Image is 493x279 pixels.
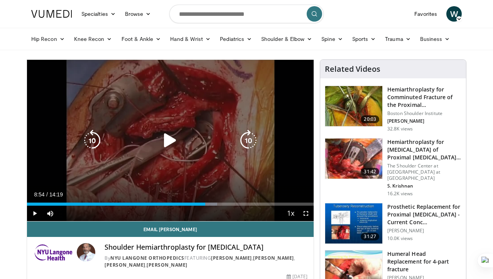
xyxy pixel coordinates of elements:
[120,6,156,22] a: Browse
[380,31,415,47] a: Trauma
[257,31,317,47] a: Shoulder & Elbow
[105,243,307,252] h4: Shoulder Hemiarthroplasty for [MEDICAL_DATA]
[361,115,379,123] span: 20:03
[27,60,314,222] video-js: Video Player
[77,243,95,262] img: Avatar
[33,243,74,262] img: NYU Langone Orthopedics
[77,6,120,22] a: Specialties
[387,126,413,132] p: 32.8K views
[387,118,461,124] p: [PERSON_NAME]
[27,31,69,47] a: Hip Recon
[325,86,461,132] a: 20:03 Hemiarthroplasty for Comminuted Fracture of the Proximal [MEDICAL_DATA] Boston Shoulder Ins...
[27,222,314,237] a: Email [PERSON_NAME]
[387,86,461,109] h3: Hemiarthroplasty for Comminuted Fracture of the Proximal [MEDICAL_DATA]
[361,233,379,240] span: 31:27
[348,31,381,47] a: Sports
[27,203,314,206] div: Progress Bar
[387,138,461,161] h3: Hemiarthroplasty for [MEDICAL_DATA] of Proximal [MEDICAL_DATA] using a Minimally…
[42,206,58,221] button: Mute
[387,235,413,242] p: 10.0K views
[410,6,442,22] a: Favorites
[325,203,382,243] img: 343a2c1c-069f-44e5-a763-73595c3f20d9.150x105_q85_crop-smart_upscale.jpg
[34,191,44,198] span: 8:54
[169,5,324,23] input: Search topics, interventions
[105,262,145,268] a: [PERSON_NAME]
[110,255,184,261] a: NYU Langone Orthopedics
[317,31,347,47] a: Spine
[211,255,252,261] a: [PERSON_NAME]
[215,31,257,47] a: Pediatrics
[325,203,461,244] a: 31:27 Prosthetic Replacement for Proximal [MEDICAL_DATA] - Current Conc… [PERSON_NAME] 10.0K views
[27,206,42,221] button: Play
[387,203,461,226] h3: Prosthetic Replacement for Proximal [MEDICAL_DATA] - Current Conc…
[283,206,298,221] button: Playback Rate
[387,191,413,197] p: 16.2K views
[325,138,461,197] a: 31:42 Hemiarthroplasty for [MEDICAL_DATA] of Proximal [MEDICAL_DATA] using a Minimally… The Shoul...
[147,262,187,268] a: [PERSON_NAME]
[31,10,72,18] img: VuMedi Logo
[387,183,461,189] p: S. Krishnan
[387,228,461,234] p: [PERSON_NAME]
[387,110,461,117] p: Boston Shoulder Institute
[387,250,461,273] h3: Humeral Head Replacement for 4-part fracture
[105,255,307,269] div: By FEATURING , , ,
[165,31,215,47] a: Hand & Wrist
[46,191,48,198] span: /
[49,191,63,198] span: 14:19
[325,139,382,179] img: 38479_0000_3.png.150x105_q85_crop-smart_upscale.jpg
[298,206,314,221] button: Fullscreen
[253,255,294,261] a: [PERSON_NAME]
[361,168,379,176] span: 31:42
[325,64,380,74] h4: Related Videos
[387,163,461,181] p: The Shoulder Center at [GEOGRAPHIC_DATA] at [GEOGRAPHIC_DATA]
[446,6,462,22] a: W
[117,31,166,47] a: Foot & Ankle
[325,86,382,126] img: 10442_3.png.150x105_q85_crop-smart_upscale.jpg
[69,31,117,47] a: Knee Recon
[415,31,455,47] a: Business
